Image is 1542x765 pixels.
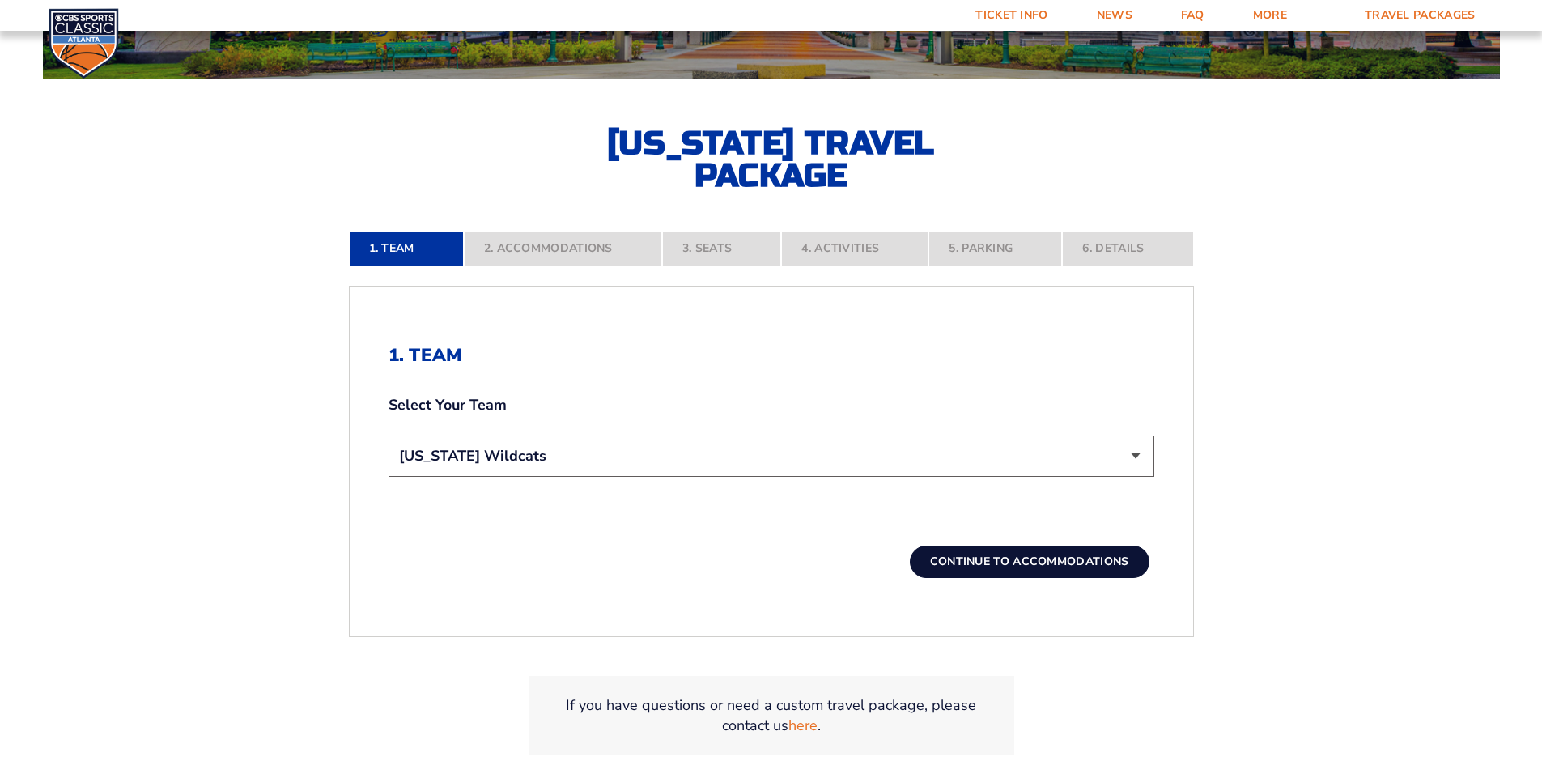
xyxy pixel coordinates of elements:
[389,395,1154,415] label: Select Your Team
[49,8,119,79] img: CBS Sports Classic
[389,345,1154,366] h2: 1. Team
[910,546,1149,578] button: Continue To Accommodations
[548,695,995,736] p: If you have questions or need a custom travel package, please contact us .
[788,716,818,736] a: here
[593,127,949,192] h2: [US_STATE] Travel Package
